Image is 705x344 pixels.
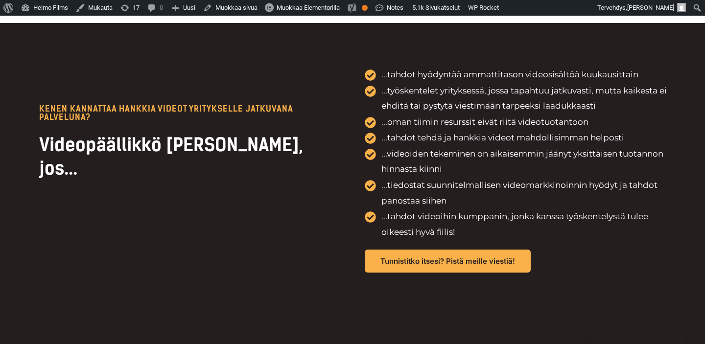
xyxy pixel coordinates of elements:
span: ...tahdot hyödyntää ammattitason videosisältöä kuukausittain [379,67,638,83]
span: Muokkaa Elementorilla [277,4,340,11]
h2: Videopäällikkö [PERSON_NAME], jos... [39,133,335,180]
a: Tunnistitko itsesi? Pistä meille viestiä! [365,250,531,273]
span: ...tahdot videoihin kumppanin, jonka kanssa työskentelystä tulee oikeesti hyvä fiilis! [379,209,671,240]
span: ...videoiden tekeminen on aikaisemmin jäänyt yksittäisen tuotannon hinnasta kiinni [379,146,671,177]
span: ...työskentelet yrityksessä, jossa tapahtuu jatkuvasti, mutta kaikesta ei ehditä tai pystytä vies... [379,83,671,114]
span: ...tiedostat suunnitelmallisen videomarkkinoinnin hyödyt ja tahdot panostaa siihen [379,178,671,208]
div: OK [362,5,368,11]
span: Tunnistitko itsesi? Pistä meille viestiä! [380,257,515,265]
p: KENEN KANNATtAA HANKKIA VIDEOT YRITYKSELLE JATKUVANA PALVELUNA? [39,105,335,121]
span: ...tahdot tehdä ja hankkia videot mahdollisimman helposti [379,130,624,146]
span: [PERSON_NAME] [627,4,674,11]
span: ...oman tiimin resurssit eivät riitä videotuotantoon [379,115,588,130]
